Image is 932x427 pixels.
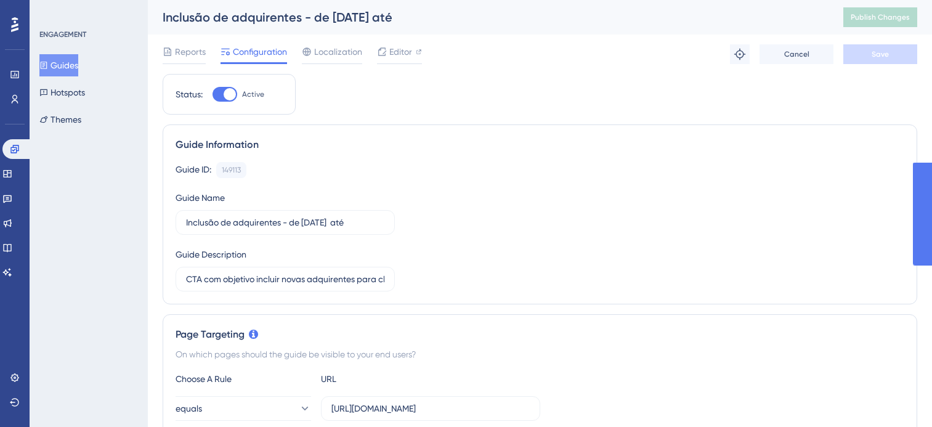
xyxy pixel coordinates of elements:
div: Guide Name [176,190,225,205]
button: Hotspots [39,81,85,104]
button: Themes [39,108,81,131]
div: ENGAGEMENT [39,30,86,39]
input: yourwebsite.com/path [331,402,530,415]
button: equals [176,396,311,421]
input: Type your Guide’s Description here [186,272,384,286]
span: Localization [314,44,362,59]
span: Publish Changes [851,12,910,22]
span: Cancel [784,49,809,59]
div: Status: [176,87,203,102]
div: Guide Description [176,247,246,262]
div: Choose A Rule [176,372,311,386]
div: Guide ID: [176,162,211,178]
div: URL [321,372,456,386]
span: equals [176,401,202,416]
span: Active [242,89,264,99]
span: Reports [175,44,206,59]
span: Configuration [233,44,287,59]
input: Type your Guide’s Name here [186,216,384,229]
iframe: UserGuiding AI Assistant Launcher [880,378,917,415]
button: Cancel [760,44,833,64]
div: Inclusão de adquirentes - de [DATE] até [163,9,812,26]
div: On which pages should the guide be visible to your end users? [176,347,904,362]
span: Save [872,49,889,59]
button: Save [843,44,917,64]
div: Page Targeting [176,327,904,342]
button: Guides [39,54,78,76]
span: Editor [389,44,412,59]
div: Guide Information [176,137,904,152]
div: 149113 [222,165,241,175]
button: Publish Changes [843,7,917,27]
